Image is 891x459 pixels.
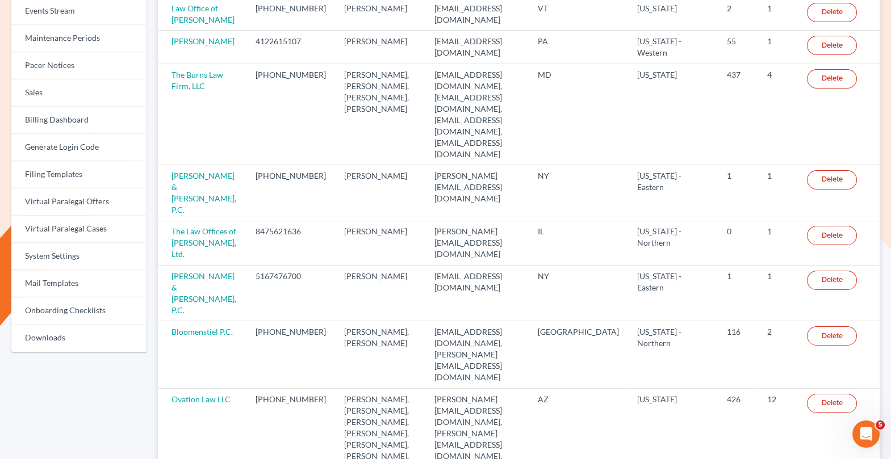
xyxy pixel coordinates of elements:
[171,36,235,46] a: [PERSON_NAME]
[628,321,718,388] td: [US_STATE] - Northern
[11,270,147,297] a: Mail Templates
[529,165,628,221] td: NY
[758,266,798,321] td: 1
[628,266,718,321] td: [US_STATE] - Eastern
[11,107,147,134] a: Billing Dashboard
[11,216,147,243] a: Virtual Paralegal Cases
[11,79,147,107] a: Sales
[529,31,628,64] td: PA
[171,327,233,336] a: Bloomenstiel P.C.
[807,3,857,22] a: Delete
[11,25,147,52] a: Maintenance Periods
[529,266,628,321] td: NY
[529,64,628,165] td: MD
[335,321,425,388] td: [PERSON_NAME], [PERSON_NAME]
[335,221,425,265] td: [PERSON_NAME]
[11,188,147,216] a: Virtual Paralegal Offers
[807,69,857,89] a: Delete
[628,31,718,64] td: [US_STATE] - Western
[246,221,335,265] td: 8475621636
[425,221,529,265] td: [PERSON_NAME][EMAIL_ADDRESS][DOMAIN_NAME]
[11,297,147,325] a: Onboarding Checklists
[807,394,857,413] a: Delete
[628,165,718,221] td: [US_STATE] - Eastern
[171,394,231,404] a: Ovation Law LLC
[718,221,758,265] td: 0
[171,3,235,24] a: Law Office of [PERSON_NAME]
[628,221,718,265] td: [US_STATE] - Northern
[335,165,425,221] td: [PERSON_NAME]
[335,266,425,321] td: [PERSON_NAME]
[876,420,885,429] span: 5
[246,31,335,64] td: 4122615107
[171,70,223,91] a: The Burns Law Firm, LLC
[718,165,758,221] td: 1
[246,321,335,388] td: [PHONE_NUMBER]
[807,271,857,290] a: Delete
[425,165,529,221] td: [PERSON_NAME][EMAIL_ADDRESS][DOMAIN_NAME]
[758,321,798,388] td: 2
[807,226,857,245] a: Delete
[425,266,529,321] td: [EMAIL_ADDRESS][DOMAIN_NAME]
[758,221,798,265] td: 1
[425,64,529,165] td: [EMAIL_ADDRESS][DOMAIN_NAME], [EMAIL_ADDRESS][DOMAIN_NAME], [EMAIL_ADDRESS][DOMAIN_NAME], [EMAIL_...
[11,325,147,352] a: Downloads
[628,64,718,165] td: [US_STATE]
[852,420,880,448] iframe: Intercom live chat
[425,31,529,64] td: [EMAIL_ADDRESS][DOMAIN_NAME]
[171,171,236,214] a: [PERSON_NAME] & [PERSON_NAME], P.C.
[171,271,236,315] a: [PERSON_NAME] & [PERSON_NAME], P.C.
[807,326,857,346] a: Delete
[718,321,758,388] td: 116
[529,321,628,388] td: [GEOGRAPHIC_DATA]
[718,31,758,64] td: 55
[718,266,758,321] td: 1
[758,165,798,221] td: 1
[807,170,857,190] a: Delete
[758,64,798,165] td: 4
[246,165,335,221] td: [PHONE_NUMBER]
[529,221,628,265] td: IL
[758,31,798,64] td: 1
[11,161,147,188] a: Filing Templates
[11,52,147,79] a: Pacer Notices
[11,243,147,270] a: System Settings
[246,64,335,165] td: [PHONE_NUMBER]
[246,266,335,321] td: 5167476700
[335,64,425,165] td: [PERSON_NAME], [PERSON_NAME], [PERSON_NAME], [PERSON_NAME]
[425,321,529,388] td: [EMAIL_ADDRESS][DOMAIN_NAME], [PERSON_NAME][EMAIL_ADDRESS][DOMAIN_NAME]
[718,64,758,165] td: 437
[171,226,236,259] a: The Law Offices of [PERSON_NAME], Ltd.
[807,36,857,55] a: Delete
[335,31,425,64] td: [PERSON_NAME]
[11,134,147,161] a: Generate Login Code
